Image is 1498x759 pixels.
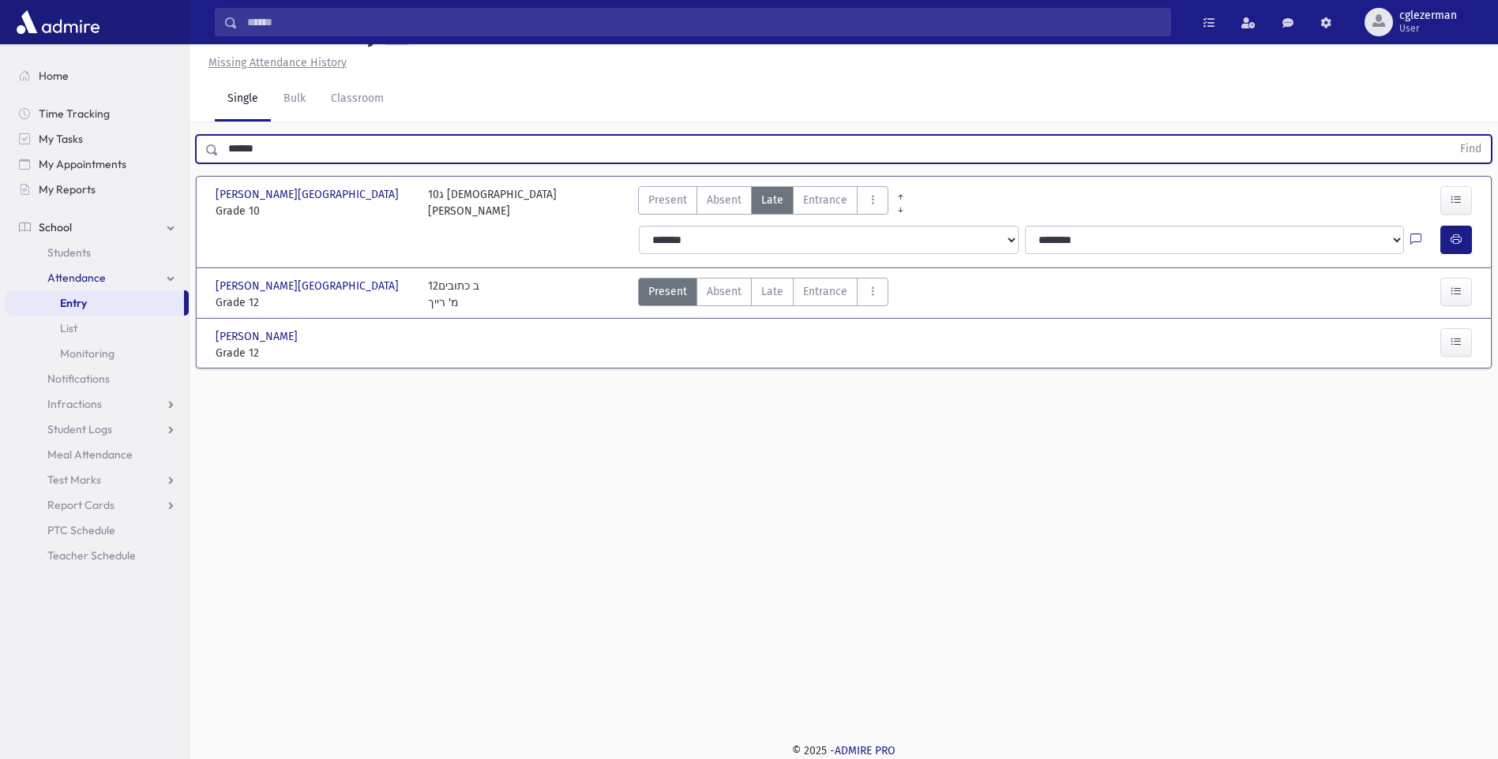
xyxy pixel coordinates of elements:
[47,447,133,462] span: Meal Attendance
[6,265,189,290] a: Attendance
[47,498,115,512] span: Report Cards
[6,518,189,543] a: PTC Schedule
[6,442,189,467] a: Meal Attendance
[318,77,396,122] a: Classroom
[6,290,184,316] a: Entry
[216,345,412,361] span: Grade 12
[6,341,189,366] a: Monitoring
[216,186,402,203] span: [PERSON_NAME][GEOGRAPHIC_DATA]
[648,283,687,300] span: Present
[6,366,189,391] a: Notifications
[6,492,189,518] a: Report Cards
[707,192,741,208] span: Absent
[6,151,189,177] a: My Appointments
[216,278,402,294] span: [PERSON_NAME][GEOGRAPHIC_DATA]
[47,397,102,411] span: Infractions
[803,283,847,300] span: Entrance
[6,215,189,240] a: School
[1451,136,1491,163] button: Find
[39,69,69,83] span: Home
[13,6,103,38] img: AdmirePro
[47,523,115,537] span: PTC Schedule
[39,182,96,196] span: My Reports
[215,77,271,122] a: Single
[6,101,189,126] a: Time Tracking
[60,321,77,335] span: List
[1399,22,1457,35] span: User
[761,192,783,208] span: Late
[6,467,189,492] a: Test Marks
[6,417,189,442] a: Student Logs
[208,56,347,69] u: Missing Attendance History
[39,132,83,146] span: My Tasks
[216,203,412,219] span: Grade 10
[47,473,101,487] span: Test Marks
[6,126,189,151] a: My Tasks
[238,8,1170,36] input: Search
[47,422,112,436] span: Student Logs
[39,220,72,234] span: School
[638,278,888,311] div: AttTypes
[216,328,301,345] span: [PERSON_NAME]
[6,391,189,417] a: Infractions
[271,77,318,122] a: Bulk
[428,278,479,311] div: 12ב כתובים מ' רייך
[648,192,687,208] span: Present
[47,372,110,386] span: Notifications
[707,283,741,300] span: Absent
[6,177,189,202] a: My Reports
[803,192,847,208] span: Entrance
[1399,9,1457,22] span: cglezerman
[428,186,557,219] div: 10ג [DEMOGRAPHIC_DATA] [PERSON_NAME]
[39,157,126,171] span: My Appointments
[202,56,347,69] a: Missing Attendance History
[6,316,189,341] a: List
[60,346,115,361] span: Monitoring
[6,543,189,568] a: Teacher Schedule
[216,294,412,311] span: Grade 12
[39,107,110,121] span: Time Tracking
[47,271,106,285] span: Attendance
[47,548,136,563] span: Teacher Schedule
[60,296,87,310] span: Entry
[215,742,1473,759] div: © 2025 -
[638,186,888,219] div: AttTypes
[6,240,189,265] a: Students
[6,63,189,88] a: Home
[761,283,783,300] span: Late
[47,245,91,260] span: Students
